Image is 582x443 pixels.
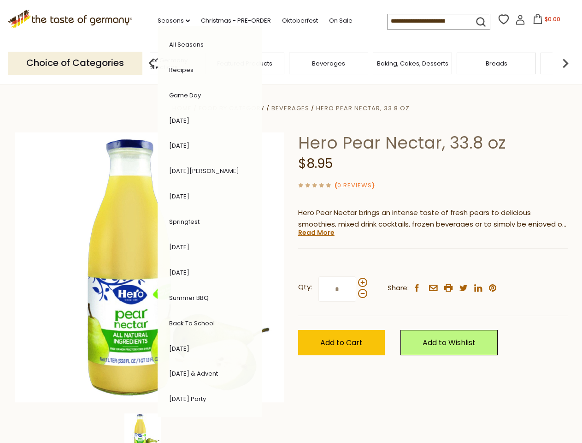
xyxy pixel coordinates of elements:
[316,104,410,113] a: Hero Pear Nectar, 33.8 oz
[335,181,375,190] span: ( )
[298,155,333,173] span: $8.95
[329,16,353,26] a: On Sale
[169,243,189,251] a: [DATE]
[158,16,190,26] a: Seasons
[169,192,189,201] a: [DATE]
[169,40,204,49] a: All Seasons
[298,228,335,237] a: Read More
[201,16,271,26] a: Christmas - PRE-ORDER
[486,60,507,67] a: Breads
[169,167,239,175] a: [DATE][PERSON_NAME]
[388,282,409,294] span: Share:
[169,344,189,353] a: [DATE]
[169,66,194,74] a: Recipes
[545,15,560,23] span: $0.00
[169,369,218,378] a: [DATE] & Advent
[298,132,568,153] h1: Hero Pear Nectar, 33.8 oz
[169,91,201,100] a: Game Day
[8,52,142,74] p: Choice of Categories
[556,54,575,72] img: next arrow
[298,207,568,230] p: Hero Pear Nectar brings an intense taste of fresh pears to delicious smoothies, mixed drink cockt...
[142,54,161,72] img: previous arrow
[298,330,385,355] button: Add to Cart
[298,281,312,293] strong: Qty:
[169,141,189,150] a: [DATE]
[271,104,309,113] a: Beverages
[169,319,215,328] a: Back to School
[527,14,566,28] button: $0.00
[169,293,209,302] a: Summer BBQ
[337,181,372,191] a: 0 Reviews
[15,132,284,402] img: Hero Pear Nectar, 33.8 oz
[377,60,448,67] a: Baking, Cakes, Desserts
[169,395,206,403] a: [DATE] Party
[169,116,189,125] a: [DATE]
[282,16,318,26] a: Oktoberfest
[318,276,356,302] input: Qty:
[320,337,363,348] span: Add to Cart
[400,330,498,355] a: Add to Wishlist
[312,60,345,67] a: Beverages
[169,268,189,277] a: [DATE]
[169,217,200,226] a: Springfest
